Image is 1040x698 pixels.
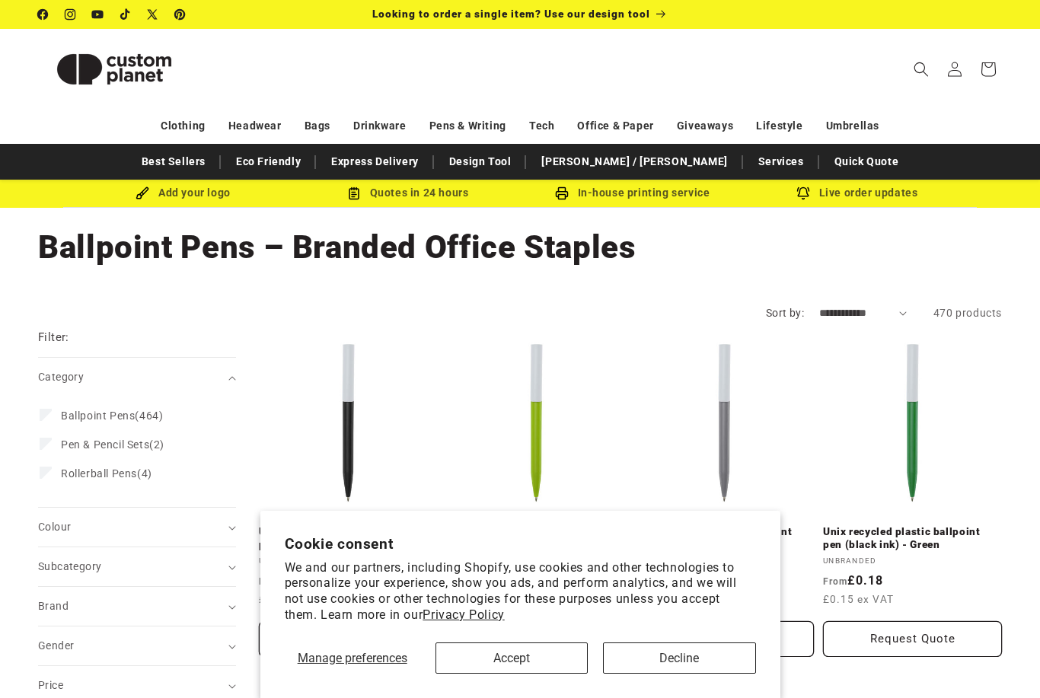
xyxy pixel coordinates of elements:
[259,525,438,552] a: Unix recycled plastic ballpoint pen (black ink) - Solid black
[38,639,74,652] span: Gender
[298,651,407,665] span: Manage preferences
[136,186,149,200] img: Brush Icon
[71,183,295,202] div: Add your logo
[285,560,756,623] p: We and our partners, including Shopify, use cookies and other technologies to personalize your ex...
[603,642,755,674] button: Decline
[134,148,213,175] a: Best Sellers
[38,600,69,612] span: Brand
[305,113,330,139] a: Bags
[38,521,71,533] span: Colour
[228,113,282,139] a: Headwear
[577,113,653,139] a: Office & Paper
[429,113,506,139] a: Pens & Writing
[423,607,504,622] a: Privacy Policy
[61,467,137,480] span: Rollerball Pens
[61,438,149,451] span: Pen & Pencil Sets
[38,227,1002,268] h1: Ballpoint Pens – Branded Office Staples
[823,621,1002,657] button: Request Quote
[38,547,236,586] summary: Subcategory (0 selected)
[285,535,756,553] h2: Cookie consent
[520,183,745,202] div: In-house printing service
[228,148,308,175] a: Eco Friendly
[529,113,554,139] a: Tech
[259,621,438,657] button: Request Quote
[766,307,804,319] label: Sort by:
[372,8,650,20] span: Looking to order a single item? Use our design tool
[435,642,588,674] button: Accept
[61,438,164,451] span: (2)
[904,53,938,86] summary: Search
[353,113,406,139] a: Drinkware
[534,148,735,175] a: [PERSON_NAME] / [PERSON_NAME]
[38,508,236,547] summary: Colour (0 selected)
[796,186,810,200] img: Order updates
[33,29,196,109] a: Custom Planet
[823,525,1002,552] a: Unix recycled plastic ballpoint pen (black ink) - Green
[677,113,733,139] a: Giveaways
[38,358,236,397] summary: Category (0 selected)
[285,642,420,674] button: Manage preferences
[38,371,84,383] span: Category
[347,186,361,200] img: Order Updates Icon
[295,183,520,202] div: Quotes in 24 hours
[555,186,569,200] img: In-house printing
[826,113,879,139] a: Umbrellas
[161,113,206,139] a: Clothing
[827,148,907,175] a: Quick Quote
[38,560,101,572] span: Subcategory
[751,148,812,175] a: Services
[61,410,135,422] span: Ballpoint Pens
[756,113,802,139] a: Lifestyle
[61,467,152,480] span: (4)
[38,679,63,691] span: Price
[933,307,1002,319] span: 470 products
[324,148,426,175] a: Express Delivery
[38,587,236,626] summary: Brand (0 selected)
[964,625,1040,698] iframe: Chat Widget
[38,329,69,346] h2: Filter:
[61,409,163,422] span: (464)
[38,35,190,104] img: Custom Planet
[442,148,519,175] a: Design Tool
[38,626,236,665] summary: Gender (0 selected)
[745,183,969,202] div: Live order updates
